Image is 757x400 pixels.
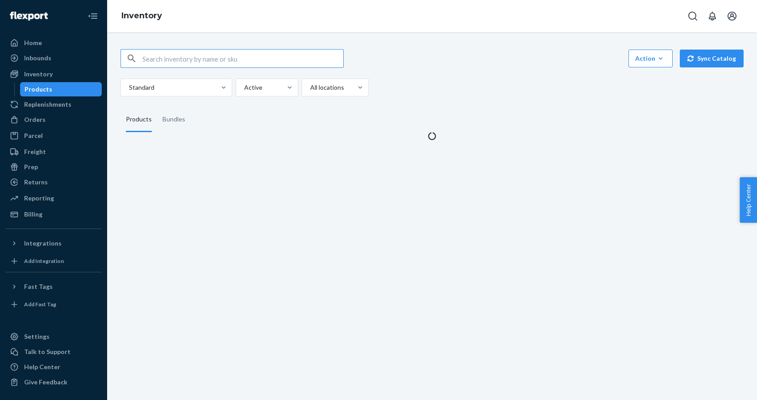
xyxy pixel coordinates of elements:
[24,162,38,171] div: Prep
[24,70,53,79] div: Inventory
[5,67,102,81] a: Inventory
[5,279,102,294] button: Fast Tags
[24,332,50,341] div: Settings
[24,282,53,291] div: Fast Tags
[24,38,42,47] div: Home
[128,83,129,92] input: Standard
[5,129,102,143] a: Parcel
[24,378,67,387] div: Give Feedback
[5,297,102,312] a: Add Fast Tag
[24,131,43,140] div: Parcel
[24,347,71,356] div: Talk to Support
[24,147,46,156] div: Freight
[740,177,757,223] button: Help Center
[142,50,343,67] input: Search inventory by name or sku
[5,36,102,50] a: Home
[723,7,741,25] button: Open account menu
[121,11,162,21] a: Inventory
[24,239,62,248] div: Integrations
[5,236,102,250] button: Integrations
[24,210,42,219] div: Billing
[24,362,60,371] div: Help Center
[126,107,152,132] div: Products
[635,54,666,63] div: Action
[5,345,102,359] button: Talk to Support
[20,82,102,96] a: Products
[24,100,71,109] div: Replenishments
[24,194,54,203] div: Reporting
[25,85,52,94] div: Products
[5,97,102,112] a: Replenishments
[24,54,51,62] div: Inbounds
[114,3,169,29] ol: breadcrumbs
[162,107,185,132] div: Bundles
[10,12,48,21] img: Flexport logo
[24,115,46,124] div: Orders
[5,112,102,127] a: Orders
[5,160,102,174] a: Prep
[5,145,102,159] a: Freight
[24,178,48,187] div: Returns
[309,83,310,92] input: All locations
[684,7,702,25] button: Open Search Box
[703,7,721,25] button: Open notifications
[24,257,64,265] div: Add Integration
[5,360,102,374] a: Help Center
[680,50,744,67] button: Sync Catalog
[84,7,102,25] button: Close Navigation
[24,300,56,308] div: Add Fast Tag
[5,191,102,205] a: Reporting
[628,50,673,67] button: Action
[5,254,102,268] a: Add Integration
[5,51,102,65] a: Inbounds
[5,375,102,389] button: Give Feedback
[5,175,102,189] a: Returns
[243,83,244,92] input: Active
[5,207,102,221] a: Billing
[5,329,102,344] a: Settings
